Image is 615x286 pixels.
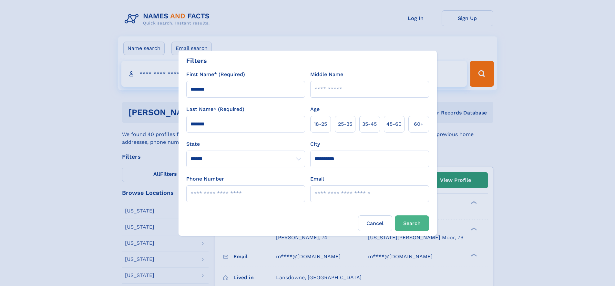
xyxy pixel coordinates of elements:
[338,120,352,128] span: 25‑35
[186,56,207,65] div: Filters
[362,120,377,128] span: 35‑45
[358,215,392,231] label: Cancel
[310,71,343,78] label: Middle Name
[310,105,320,113] label: Age
[414,120,424,128] span: 60+
[310,140,320,148] label: City
[186,105,244,113] label: Last Name* (Required)
[186,71,245,78] label: First Name* (Required)
[395,215,429,231] button: Search
[186,175,224,183] label: Phone Number
[386,120,402,128] span: 45‑60
[314,120,327,128] span: 18‑25
[186,140,305,148] label: State
[310,175,324,183] label: Email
